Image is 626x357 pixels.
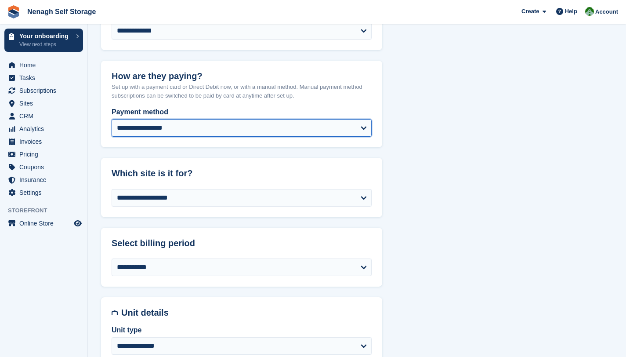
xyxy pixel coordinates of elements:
[19,186,72,199] span: Settings
[565,7,577,16] span: Help
[4,110,83,122] a: menu
[4,59,83,71] a: menu
[595,7,618,16] span: Account
[112,168,372,178] h2: Which site is it for?
[24,4,99,19] a: Nenagh Self Storage
[19,59,72,71] span: Home
[7,5,20,18] img: stora-icon-8386f47178a22dfd0bd8f6a31ec36ba5ce8667c1dd55bd0f319d3a0aa187defe.svg
[4,72,83,84] a: menu
[19,33,72,39] p: Your onboarding
[19,97,72,109] span: Sites
[19,84,72,97] span: Subscriptions
[4,29,83,52] a: Your onboarding View next steps
[112,83,372,100] p: Set up with a payment card or Direct Debit now, or with a manual method. Manual payment method su...
[4,186,83,199] a: menu
[19,110,72,122] span: CRM
[19,123,72,135] span: Analytics
[19,174,72,186] span: Insurance
[4,123,83,135] a: menu
[4,97,83,109] a: menu
[4,84,83,97] a: menu
[4,148,83,160] a: menu
[4,217,83,229] a: menu
[521,7,539,16] span: Create
[4,174,83,186] a: menu
[19,40,72,48] p: View next steps
[8,206,87,215] span: Storefront
[19,217,72,229] span: Online Store
[4,161,83,173] a: menu
[19,135,72,148] span: Invoices
[112,71,372,81] h2: How are they paying?
[585,7,594,16] img: Brian Comerford
[19,161,72,173] span: Coupons
[121,308,372,318] h2: Unit details
[19,148,72,160] span: Pricing
[112,238,372,248] h2: Select billing period
[4,135,83,148] a: menu
[112,107,372,117] label: Payment method
[112,308,118,318] img: unit-details-icon-595b0c5c156355b767ba7b61e002efae458ec76ed5ec05730b8e856ff9ea34a9.svg
[72,218,83,229] a: Preview store
[19,72,72,84] span: Tasks
[112,325,372,335] label: Unit type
